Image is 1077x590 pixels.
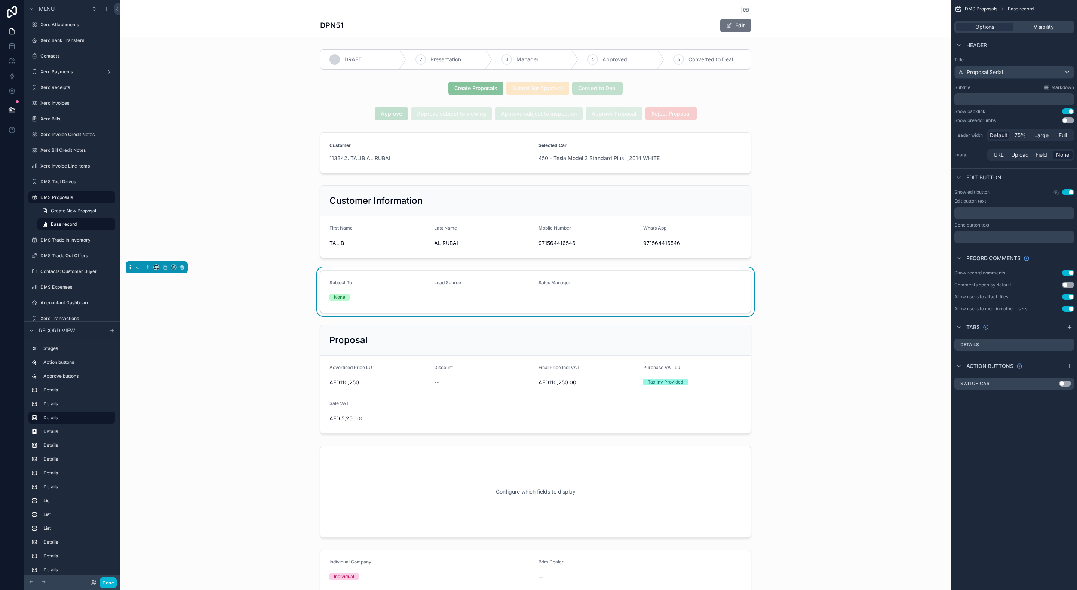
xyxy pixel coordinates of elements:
[954,198,986,204] label: Edit button text
[28,297,115,309] a: Accountant Dashboard
[28,82,115,93] a: Xero Receipts
[334,294,345,301] div: None
[40,300,114,306] label: Accountant Dashboard
[40,163,114,169] label: Xero Invoice Line Items
[43,553,112,559] label: Details
[434,280,461,285] span: Lead Source
[954,132,984,138] label: Header width
[28,250,115,262] a: DMS Trade Out Offers
[954,207,1074,219] div: scrollable content
[1034,23,1054,31] span: Visibility
[39,326,75,334] span: Record view
[43,401,112,407] label: Details
[329,280,352,285] span: Subject To
[24,339,120,575] div: scrollable content
[966,323,980,331] span: Tabs
[40,53,114,59] label: Contacts
[966,174,1001,181] span: Edit button
[40,100,114,106] label: Xero Invoices
[40,84,114,90] label: Xero Receipts
[43,428,112,434] label: Details
[954,66,1074,79] button: Proposal Serial
[1034,132,1049,139] span: Large
[43,345,112,351] label: Stages
[954,189,990,195] label: Show edit button
[43,567,112,573] label: Details
[37,218,115,230] a: Base record
[1035,151,1047,159] span: Field
[40,132,114,138] label: Xero Invoice Credit Notes
[39,5,55,13] span: Menu
[43,456,112,462] label: Details
[28,113,115,125] a: Xero Bills
[1056,151,1069,159] span: None
[40,22,114,28] label: Xero Attachments
[28,50,115,62] a: Contacts
[320,20,343,31] h1: DPN51
[954,306,1027,312] div: Allow users to mention other users
[954,57,1074,63] label: Title
[954,108,985,114] div: Show backlink
[960,381,989,387] label: Switch Car
[954,270,1005,276] div: Show record comments
[720,19,751,32] button: Edit
[954,282,1011,288] div: Comments open by default
[967,68,1003,76] span: Proposal Serial
[990,132,1007,139] span: Default
[954,117,996,123] div: Show breadcrumbs
[100,577,117,588] button: Done
[966,362,1013,370] span: Action buttons
[994,151,1004,159] span: URL
[1059,132,1067,139] span: Full
[40,316,114,322] label: Xero Transactions
[40,253,114,259] label: DMS Trade Out Offers
[28,234,115,246] a: DMS Trade In Inventory
[40,37,114,43] label: Xero Bank Transfers
[965,6,997,12] span: DMS Proposals
[40,147,114,153] label: Xero Bill Credit Notes
[954,294,1008,300] div: Allow users to attach files
[1011,151,1029,159] span: Upload
[28,160,115,172] a: Xero Invoice Line Items
[28,97,115,109] a: Xero Invoices
[40,179,114,185] label: DMS Test Drives
[954,231,1074,243] div: scrollable content
[43,415,109,421] label: Details
[538,294,543,301] span: --
[43,373,112,379] label: Approve buttons
[28,265,115,277] a: Contacts: Customer Buyer
[538,280,570,285] span: Sales Manager
[1051,84,1074,90] span: Markdown
[43,484,112,490] label: Details
[954,93,1074,105] div: scrollable content
[1008,6,1034,12] span: Base record
[28,281,115,293] a: DMS Expenses
[28,144,115,156] a: Xero Bill Credit Notes
[954,84,970,90] label: Subtitle
[28,34,115,46] a: Xero Bank Transfers
[40,69,103,75] label: Xero Payments
[40,194,111,200] label: DMS Proposals
[28,129,115,141] a: Xero Invoice Credit Notes
[1015,132,1026,139] span: 75%
[43,470,112,476] label: Details
[1044,84,1074,90] a: Markdown
[40,268,114,274] label: Contacts: Customer Buyer
[43,539,112,545] label: Details
[43,498,112,504] label: List
[954,152,984,158] label: Image
[28,313,115,325] a: Xero Transactions
[28,66,115,78] a: Xero Payments
[40,284,114,290] label: DMS Expenses
[43,359,112,365] label: Action buttons
[40,237,114,243] label: DMS Trade In Inventory
[40,116,114,122] label: Xero Bills
[43,387,112,393] label: Details
[966,255,1021,262] span: Record comments
[954,222,989,228] label: Done button text
[43,525,112,531] label: List
[37,205,115,217] a: Create New Proposal
[960,342,979,348] label: Details
[28,176,115,188] a: DMS Test Drives
[966,42,987,49] span: Header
